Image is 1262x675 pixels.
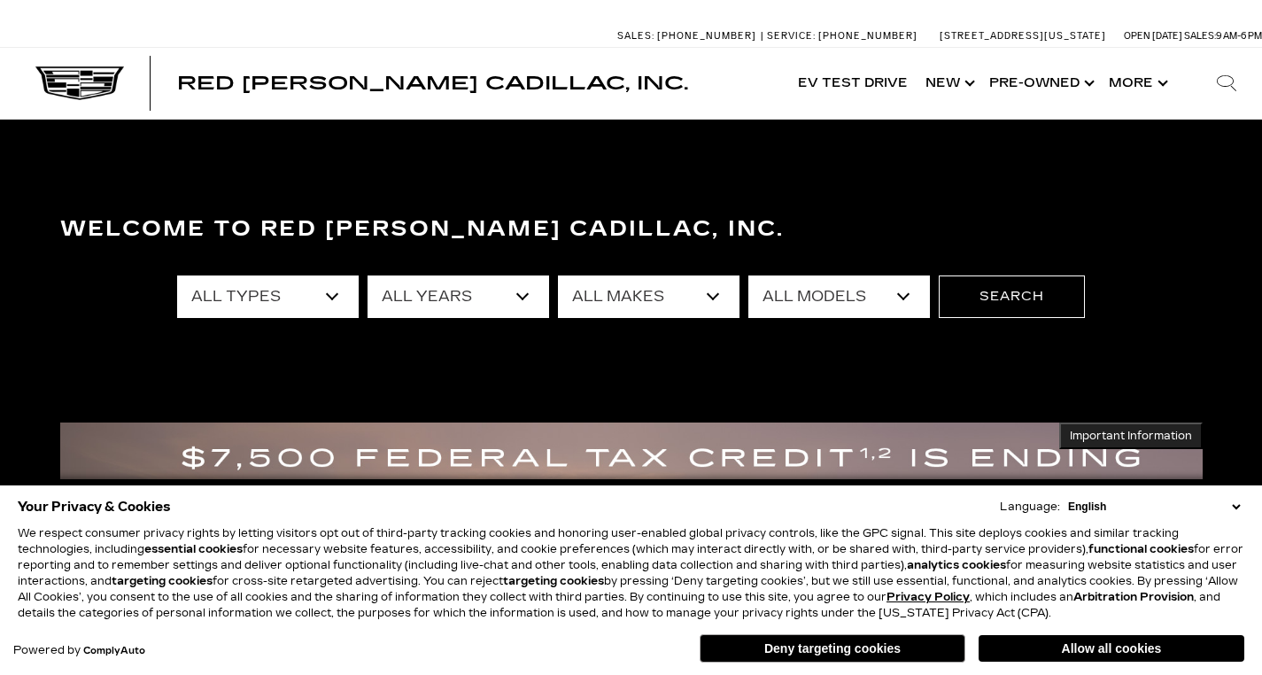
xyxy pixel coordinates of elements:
[907,559,1006,571] strong: analytics cookies
[1064,499,1244,515] select: Language Select
[1100,48,1173,119] button: More
[940,30,1106,42] a: [STREET_ADDRESS][US_STATE]
[1184,30,1216,42] span: Sales:
[979,635,1244,662] button: Allow all cookies
[767,30,816,42] span: Service:
[789,48,917,119] a: EV Test Drive
[18,525,1244,621] p: We respect consumer privacy rights by letting visitors opt out of third-party tracking cookies an...
[917,48,980,119] a: New
[1000,501,1060,512] div: Language:
[886,591,970,603] a: Privacy Policy
[761,31,922,41] a: Service: [PHONE_NUMBER]
[177,74,688,92] a: Red [PERSON_NAME] Cadillac, Inc.
[1059,423,1203,449] button: Important Information
[144,543,243,555] strong: essential cookies
[18,494,171,519] span: Your Privacy & Cookies
[112,575,213,587] strong: targeting cookies
[818,30,917,42] span: [PHONE_NUMBER]
[83,646,145,656] a: ComplyAuto
[60,212,1203,247] h3: Welcome to Red [PERSON_NAME] Cadillac, Inc.
[617,30,654,42] span: Sales:
[700,634,965,663] button: Deny targeting cookies
[368,275,549,318] select: Filter by year
[1216,30,1262,42] span: 9 AM-6 PM
[617,31,761,41] a: Sales: [PHONE_NUMBER]
[13,645,145,656] div: Powered by
[558,275,739,318] select: Filter by make
[503,575,604,587] strong: targeting cookies
[177,73,688,94] span: Red [PERSON_NAME] Cadillac, Inc.
[35,66,124,100] img: Cadillac Dark Logo with Cadillac White Text
[1088,543,1194,555] strong: functional cookies
[177,275,359,318] select: Filter by type
[980,48,1100,119] a: Pre-Owned
[748,275,930,318] select: Filter by model
[939,275,1085,318] button: Search
[1070,429,1192,443] span: Important Information
[1073,591,1194,603] strong: Arbitration Provision
[657,30,756,42] span: [PHONE_NUMBER]
[1124,30,1182,42] span: Open [DATE]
